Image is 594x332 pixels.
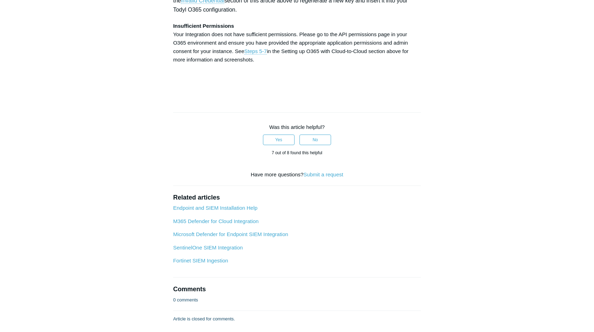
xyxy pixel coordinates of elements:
div: Have more questions? [173,171,421,179]
h2: Related articles [173,193,421,202]
a: Microsoft Defender for Endpoint SIEM Integration [173,231,288,237]
h2: Comments [173,285,421,294]
a: Fortinet SIEM Ingestion [173,258,228,263]
a: SentinelOne SIEM Integration [173,245,243,250]
button: This article was helpful [263,135,295,145]
strong: Insufficient Permissions [173,23,234,29]
a: Endpoint and SIEM Installation Help [173,205,257,211]
span: 7 out of 8 found this helpful [272,150,322,155]
span: Was this article helpful? [269,124,325,130]
p: Article is closed for comments. [173,315,235,323]
p: 0 comments [173,297,198,304]
a: Steps 5-7 [244,48,267,54]
button: This article was not helpful [299,135,331,145]
a: Submit a request [303,171,343,177]
a: M365 Defender for Cloud Integration [173,218,258,224]
p: Your Integration does not have sufficient permissions. Please go to the API permissions page in y... [173,22,421,64]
